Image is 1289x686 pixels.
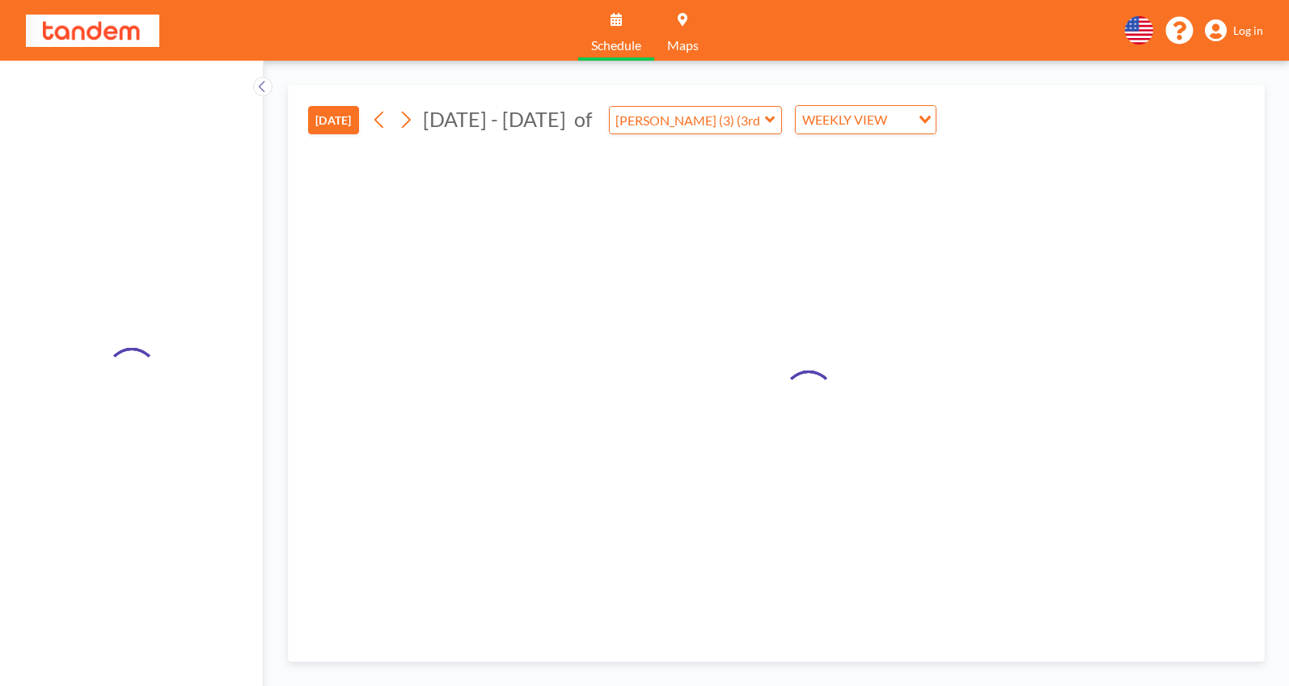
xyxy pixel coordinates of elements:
[423,107,566,131] span: [DATE] - [DATE]
[26,15,159,47] img: organization-logo
[591,39,641,52] span: Schedule
[667,39,699,52] span: Maps
[892,109,909,130] input: Search for option
[1205,19,1263,42] a: Log in
[796,106,936,133] div: Search for option
[799,109,890,130] span: WEEKLY VIEW
[1233,23,1263,38] span: Log in
[574,107,592,132] span: of
[308,106,359,134] button: [DATE]
[610,107,765,133] input: Carlito (3) (3rd Fl)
